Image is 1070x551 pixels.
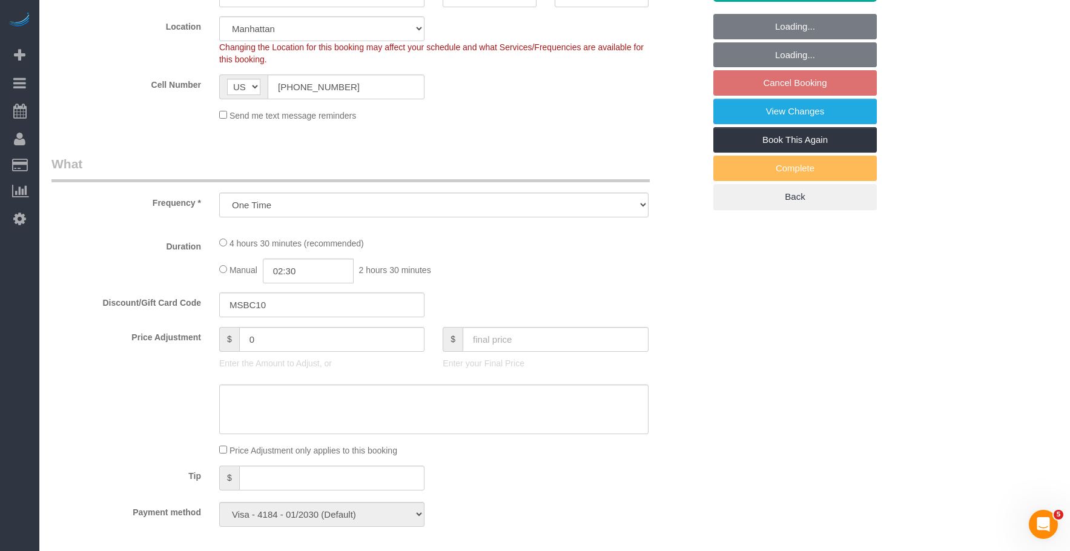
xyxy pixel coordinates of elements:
span: Manual [230,265,257,275]
p: Enter your Final Price [443,357,648,369]
input: final price [463,327,649,352]
a: Book This Again [713,127,877,153]
a: View Changes [713,99,877,124]
span: Send me text message reminders [230,111,356,120]
span: $ [219,327,239,352]
label: Cell Number [42,74,210,91]
span: Changing the Location for this booking may affect your schedule and what Services/Frequencies are... [219,42,644,64]
span: 2 hours 30 minutes [359,265,431,275]
legend: What [51,155,650,182]
label: Duration [42,236,210,252]
label: Payment method [42,502,210,518]
label: Tip [42,466,210,482]
img: Automaid Logo [7,12,31,29]
span: 4 hours 30 minutes (recommended) [230,239,364,248]
iframe: Intercom live chat [1029,510,1058,539]
label: Frequency * [42,193,210,209]
input: Cell Number [268,74,424,99]
p: Enter the Amount to Adjust, or [219,357,424,369]
span: 5 [1054,510,1063,520]
span: Price Adjustment only applies to this booking [230,446,397,455]
label: Price Adjustment [42,327,210,343]
label: Location [42,16,210,33]
a: Back [713,184,877,210]
span: $ [219,466,239,490]
span: $ [443,327,463,352]
label: Discount/Gift Card Code [42,292,210,309]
